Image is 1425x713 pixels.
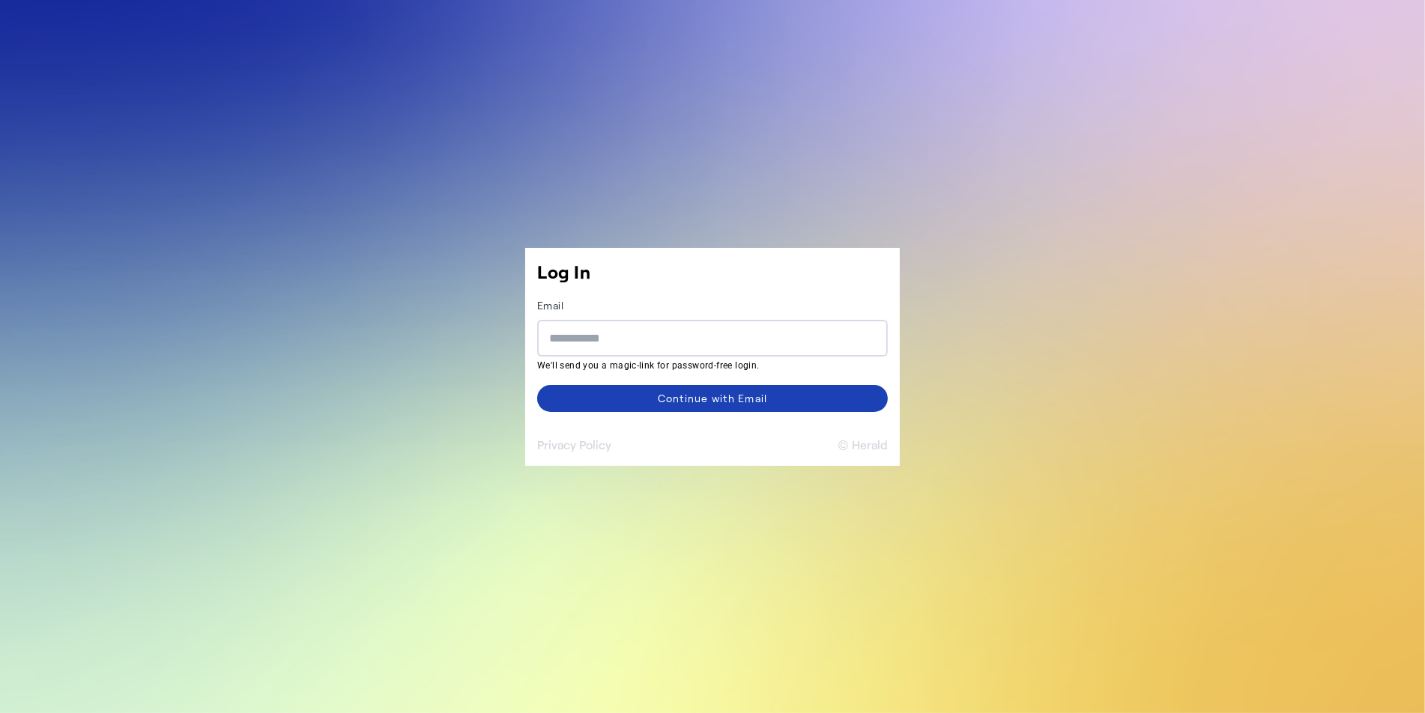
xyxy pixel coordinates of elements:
[537,385,888,412] button: Continue with Email
[537,356,879,373] mat-hint: We'll send you a magic-link for password-free login.
[838,436,888,454] button: © Herald
[658,390,768,406] div: Continue with Email
[537,299,564,312] label: Email
[537,436,611,454] button: Privacy Policy
[537,260,888,284] h1: Log In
